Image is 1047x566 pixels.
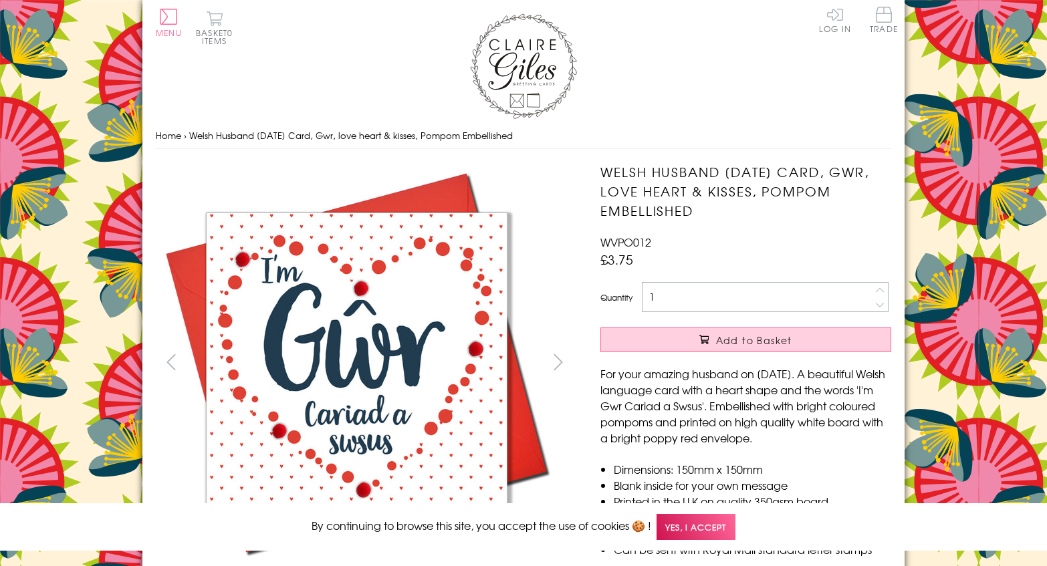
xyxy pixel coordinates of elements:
p: For your amazing husband on [DATE]. A beautiful Welsh language card with a heart shape and the wo... [600,366,891,446]
h1: Welsh Husband [DATE] Card, Gwr, love heart & kisses, Pompom Embellished [600,162,891,220]
a: Log In [819,7,851,33]
li: Printed in the U.K on quality 350gsm board [614,493,891,509]
span: 0 items [202,27,233,47]
span: Add to Basket [716,333,792,347]
img: Welsh Husband Valentine's Day Card, Gwr, love heart & kisses, Pompom Embellished [574,162,975,537]
nav: breadcrumbs [156,122,891,150]
span: Menu [156,27,182,39]
a: Home [156,129,181,142]
span: Yes, I accept [657,514,735,540]
button: prev [156,347,186,377]
label: Quantity [600,291,632,303]
button: Basket0 items [196,11,233,45]
img: Claire Giles Greetings Cards [470,13,577,119]
button: next [544,347,574,377]
li: Blank inside for your own message [614,477,891,493]
button: Menu [156,9,182,37]
span: Welsh Husband [DATE] Card, Gwr, love heart & kisses, Pompom Embellished [189,129,513,142]
img: Welsh Husband Valentine's Day Card, Gwr, love heart & kisses, Pompom Embellished [156,162,557,563]
span: Trade [870,7,898,33]
span: › [184,129,187,142]
button: Add to Basket [600,327,891,352]
span: £3.75 [600,250,633,269]
li: Dimensions: 150mm x 150mm [614,461,891,477]
span: WVPO012 [600,234,651,250]
a: Trade [870,7,898,35]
